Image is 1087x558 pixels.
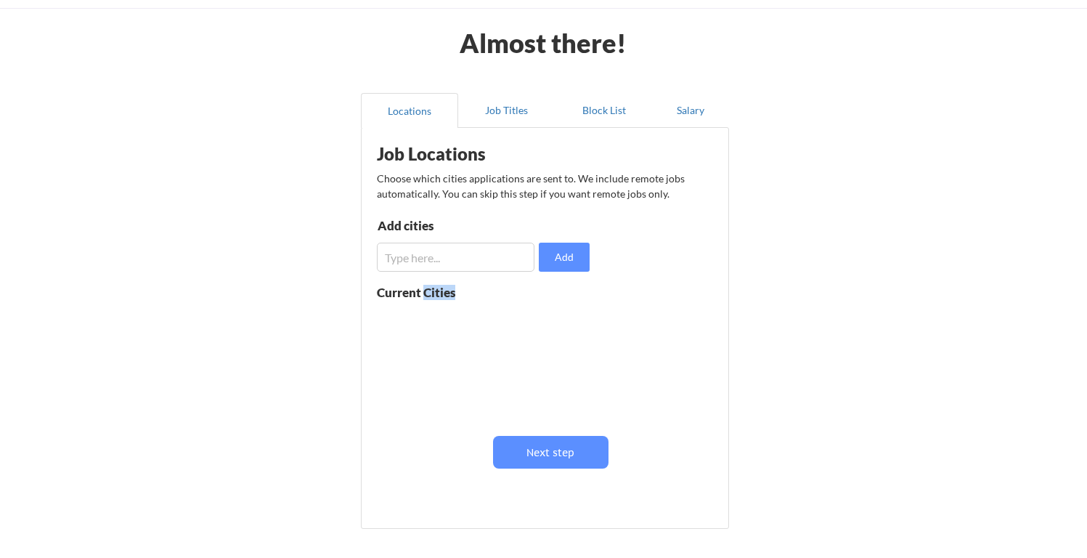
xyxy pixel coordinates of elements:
[441,30,644,56] div: Almost there!
[377,171,711,201] div: Choose which cities applications are sent to. We include remote jobs automatically. You can skip ...
[377,286,487,299] div: Current Cities
[555,93,653,128] button: Block List
[361,93,458,128] button: Locations
[493,436,608,469] button: Next step
[377,243,534,272] input: Type here...
[378,219,528,232] div: Add cities
[377,145,560,163] div: Job Locations
[653,93,729,128] button: Salary
[458,93,555,128] button: Job Titles
[539,243,590,272] button: Add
